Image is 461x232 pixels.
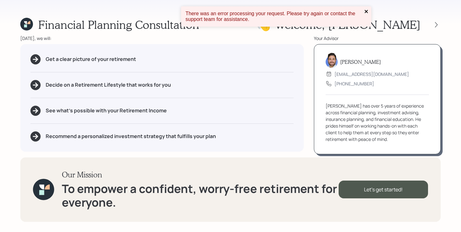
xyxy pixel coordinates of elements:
[46,56,136,62] h5: Get a clear picture of your retirement
[20,35,304,42] div: [DATE], we will:
[339,181,428,198] div: Let's get started!
[38,18,199,31] h1: Financial Planning Consultation
[46,108,167,114] h5: See what's possible with your Retirement Income
[334,80,374,87] div: [PHONE_NUMBER]
[185,11,362,22] div: There was an error processing your request. Please try again or contact the support team for assi...
[326,53,338,68] img: michael-russo-headshot.png
[62,170,339,179] h3: Our Mission
[314,35,441,42] div: Your Advisor
[364,9,369,15] button: close
[326,103,429,143] div: [PERSON_NAME] has over 5 years of experience across financial planning, investment advising, insu...
[46,133,216,139] h5: Recommend a personalized investment strategy that fulfills your plan
[334,71,409,77] div: [EMAIL_ADDRESS][DOMAIN_NAME]
[62,182,339,209] h1: To empower a confident, worry-free retirement for everyone.
[340,59,381,65] h5: [PERSON_NAME]
[46,82,171,88] h5: Decide on a Retirement Lifestyle that works for you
